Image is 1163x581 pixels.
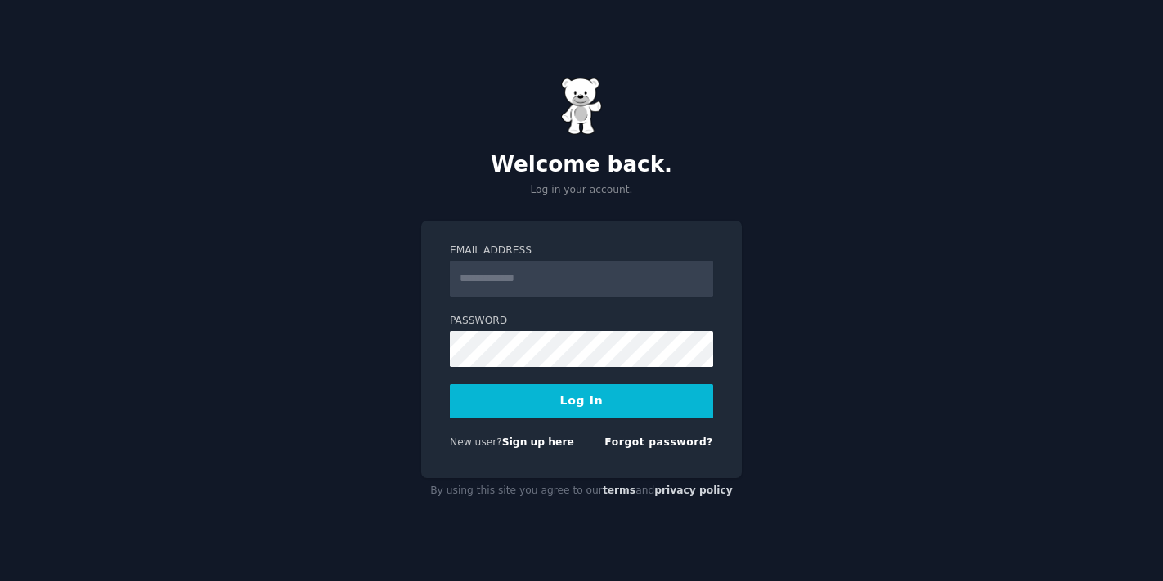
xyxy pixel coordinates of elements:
[421,183,742,198] p: Log in your account.
[561,78,602,135] img: Gummy Bear
[502,436,574,448] a: Sign up here
[450,436,502,448] span: New user?
[603,485,635,496] a: terms
[421,478,742,504] div: By using this site you agree to our and
[450,244,713,258] label: Email Address
[604,436,713,448] a: Forgot password?
[421,152,742,178] h2: Welcome back.
[654,485,733,496] a: privacy policy
[450,384,713,418] button: Log In
[450,314,713,328] label: Password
